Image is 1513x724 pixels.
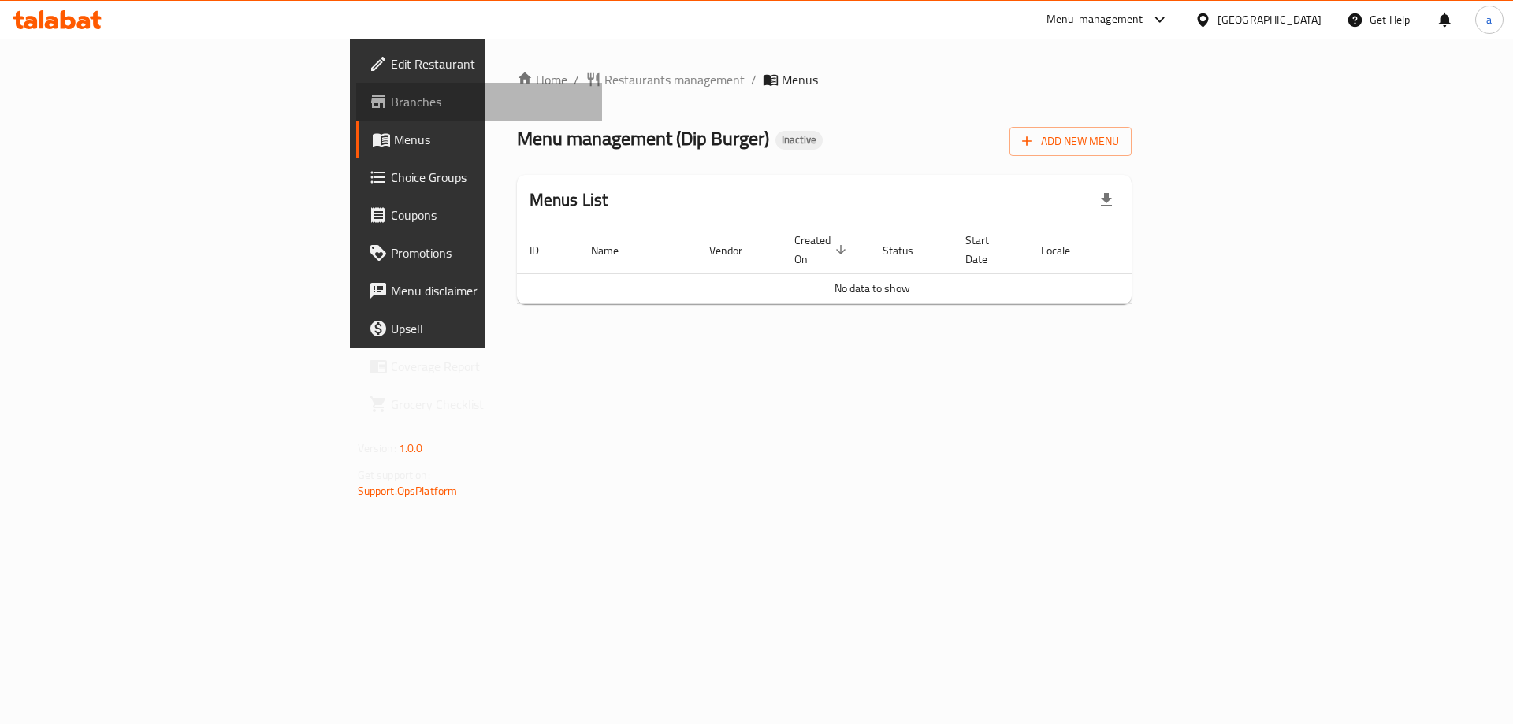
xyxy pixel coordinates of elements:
span: Menus [394,130,590,149]
span: Start Date [965,231,1009,269]
a: Support.OpsPlatform [358,481,458,501]
span: Add New Menu [1022,132,1119,151]
div: Export file [1087,181,1125,219]
span: Coverage Report [391,357,590,376]
span: No data to show [835,278,910,299]
button: Add New Menu [1009,127,1132,156]
span: Upsell [391,319,590,338]
div: Menu-management [1046,10,1143,29]
div: Inactive [775,131,823,150]
span: Choice Groups [391,168,590,187]
span: Created On [794,231,851,269]
a: Restaurants management [585,70,745,89]
a: Menus [356,121,603,158]
span: Branches [391,92,590,111]
span: ID [530,241,559,260]
a: Menu disclaimer [356,272,603,310]
span: a [1486,11,1492,28]
span: Menus [782,70,818,89]
nav: breadcrumb [517,70,1132,89]
span: Menu disclaimer [391,281,590,300]
li: / [751,70,756,89]
span: Inactive [775,133,823,147]
span: Version: [358,438,396,459]
span: Vendor [709,241,763,260]
a: Choice Groups [356,158,603,196]
a: Edit Restaurant [356,45,603,83]
a: Upsell [356,310,603,347]
span: Grocery Checklist [391,395,590,414]
span: Status [883,241,934,260]
a: Coupons [356,196,603,234]
a: Coverage Report [356,347,603,385]
span: Locale [1041,241,1091,260]
a: Promotions [356,234,603,272]
h2: Menus List [530,188,608,212]
span: Get support on: [358,465,430,485]
span: Menu management ( Dip Burger ) [517,121,769,156]
span: Coupons [391,206,590,225]
th: Actions [1110,226,1228,274]
div: [GEOGRAPHIC_DATA] [1217,11,1322,28]
a: Grocery Checklist [356,385,603,423]
span: Promotions [391,243,590,262]
span: 1.0.0 [399,438,423,459]
a: Branches [356,83,603,121]
table: enhanced table [517,226,1228,304]
span: Restaurants management [604,70,745,89]
span: Edit Restaurant [391,54,590,73]
span: Name [591,241,639,260]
